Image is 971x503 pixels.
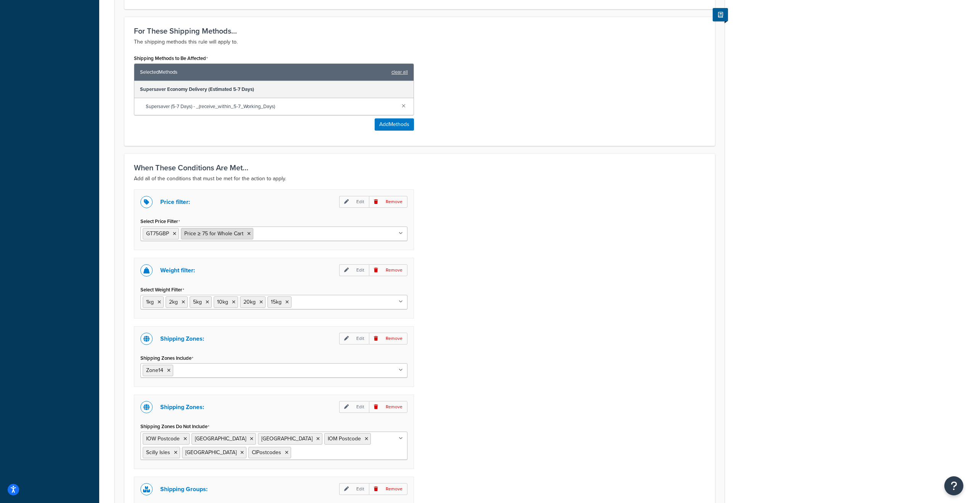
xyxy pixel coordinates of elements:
[146,366,163,374] span: Zone14
[169,298,178,306] span: 2kg
[134,163,705,172] h3: When These Conditions Are Met...
[160,402,204,412] p: Shipping Zones:
[328,435,361,443] span: IOM Postcode
[146,298,154,306] span: 1kg
[369,333,407,344] p: Remove
[160,265,195,276] p: Weight filter:
[243,298,256,306] span: 20kg
[193,298,202,306] span: 5kg
[713,8,728,21] button: Show Help Docs
[146,101,396,112] span: Supersaver (5-7 Days) - _(receive_within_5-7_Working_Days)
[160,197,190,207] p: Price filter:
[140,355,193,361] label: Shipping Zones Include
[134,37,705,47] p: The shipping methods this rule will apply to.
[339,196,369,208] p: Edit
[369,264,407,276] p: Remove
[252,448,281,456] span: CIPostcodes
[146,448,170,456] span: Scilly Isles
[339,401,369,413] p: Edit
[140,218,180,225] label: Select Price Filter
[134,81,414,98] div: Supersaver Economy Delivery (Estimated 5-7 Days)
[369,483,407,495] p: Remove
[140,424,209,430] label: Shipping Zones Do Not Include
[134,27,705,35] h3: For These Shipping Methods...
[146,230,169,238] span: GT75GBP
[369,196,407,208] p: Remove
[369,401,407,413] p: Remove
[146,435,180,443] span: IOW Postcode
[271,298,282,306] span: 15kg
[339,483,369,495] p: Edit
[140,287,184,293] label: Select Weight Filter
[375,118,414,131] button: AddMethods
[339,264,369,276] p: Edit
[217,298,228,306] span: 10kg
[160,484,208,495] p: Shipping Groups:
[134,55,208,61] label: Shipping Methods to Be Affected
[185,448,237,456] span: [GEOGRAPHIC_DATA]
[944,476,963,495] button: Open Resource Center
[184,230,243,238] span: Price ≥ 75 for Whole Cart
[261,435,312,443] span: [GEOGRAPHIC_DATA]
[195,435,246,443] span: [GEOGRAPHIC_DATA]
[134,174,705,183] p: Add all of the conditions that must be met for the action to apply.
[339,333,369,344] p: Edit
[391,67,408,78] a: clear all
[140,67,388,78] span: Selected Methods
[160,333,204,344] p: Shipping Zones:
